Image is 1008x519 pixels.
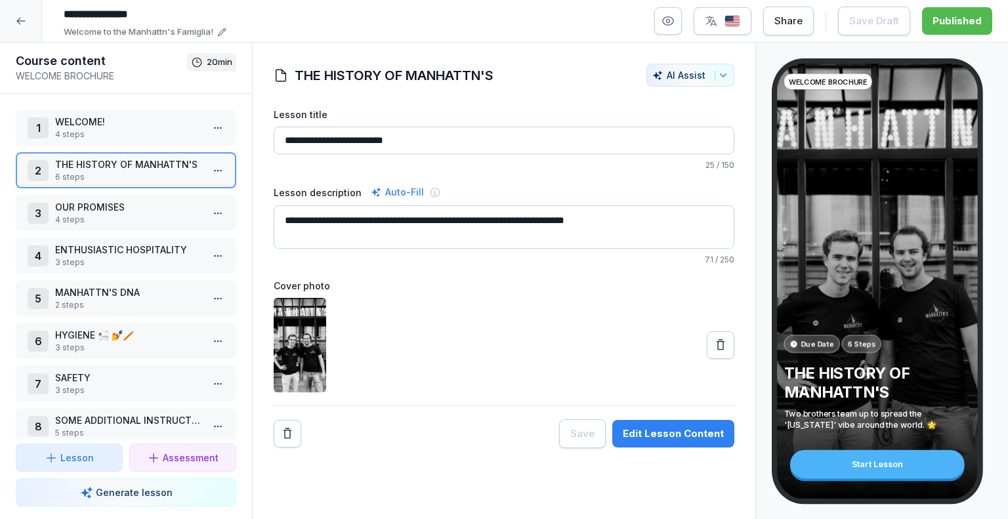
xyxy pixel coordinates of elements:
[274,108,734,121] label: Lesson title
[838,7,910,35] button: Save Draft
[801,339,834,349] p: Due Date
[55,342,202,354] p: 3 steps
[763,7,814,35] button: Share
[55,427,202,439] p: 5 steps
[849,14,899,28] div: Save Draft
[16,53,187,69] h1: Course content
[295,66,493,85] h1: THE HISTORY OF MANHATTN'S
[274,279,734,293] label: Cover photo
[55,129,202,140] p: 4 steps
[55,328,202,342] p: HYGIENE 🛀 💅🪥
[55,257,202,268] p: 3 steps
[646,64,734,87] button: AI Assist
[570,426,595,441] div: Save
[922,7,992,35] button: Published
[16,365,236,402] div: 7SAFETY3 steps
[16,478,236,507] button: Generate lesson
[28,203,49,224] div: 3
[55,299,202,311] p: 2 steps
[623,426,724,441] div: Edit Lesson Content
[705,255,713,264] span: 71
[64,26,213,39] p: Welcome to the Manhattn's Famiglia!
[55,157,202,171] p: THE HISTORY OF MANHATTN'S
[129,444,236,472] button: Assessment
[16,408,236,444] div: 8SOME ADDITIONAL INSTRUCTIONS5 steps
[652,70,728,81] div: AI Assist
[16,69,187,83] p: WELCOME BROCHURE
[60,451,94,465] p: Lesson
[163,451,219,465] p: Assessment
[16,195,236,231] div: 3OUR PROMISES4 steps
[28,245,49,266] div: 4
[16,238,236,274] div: 4ENTHUSIASTIC HOSPITALITY3 steps
[933,14,982,28] div: Published
[28,160,49,181] div: 2
[28,331,49,352] div: 6
[55,243,202,257] p: ENTHUSIASTIC HOSPITALITY
[96,486,173,499] p: Generate lesson
[28,373,49,394] div: 7
[724,15,740,28] img: us.svg
[55,115,202,129] p: WELCOME!
[784,363,971,402] p: THE HISTORY OF MANHATTN'S
[207,56,232,69] p: 20 min
[274,186,362,199] label: Lesson description
[55,384,202,396] p: 3 steps
[55,413,202,427] p: SOME ADDITIONAL INSTRUCTIONS
[847,339,875,349] p: 6 Steps
[28,117,49,138] div: 1
[559,419,606,448] button: Save
[16,323,236,359] div: 6HYGIENE 🛀 💅🪥3 steps
[55,214,202,226] p: 4 steps
[774,14,803,28] div: Share
[28,416,49,437] div: 8
[28,288,49,309] div: 5
[274,298,326,392] img: clsn839tt000t356iw3fmv7fu.jpg
[790,450,965,479] div: Start Lesson
[274,420,301,447] button: Remove
[612,420,734,447] button: Edit Lesson Content
[705,160,715,170] span: 25
[16,280,236,316] div: 5MANHATTN'S DNA2 steps
[55,285,202,299] p: MANHATTN'S DNA
[55,371,202,384] p: SAFETY
[55,200,202,214] p: OUR PROMISES
[784,408,971,430] p: Two brothers team up to spread the '[US_STATE]' vibe around the world. 🌟
[16,444,123,472] button: Lesson
[789,76,868,87] p: WELCOME BROCHURE
[274,254,734,266] p: / 250
[368,184,427,200] div: Auto-Fill
[55,171,202,183] p: 6 steps
[274,159,734,171] p: / 150
[16,110,236,146] div: 1WELCOME!4 steps
[16,152,236,188] div: 2THE HISTORY OF MANHATTN'S6 steps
